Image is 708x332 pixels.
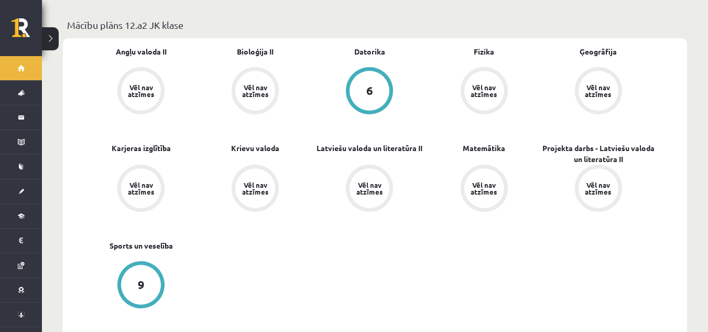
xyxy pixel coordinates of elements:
div: Vēl nav atzīmes [126,84,156,98]
a: Latviešu valoda un literatūra II [317,143,422,154]
a: Projekta darbs - Latviešu valoda un literatūra II [541,143,656,165]
div: 9 [138,279,145,291]
a: Fizika [474,46,494,57]
p: Mācību plāns 12.a2 JK klase [67,18,683,32]
a: Rīgas 1. Tālmācības vidusskola [12,18,42,45]
a: Angļu valoda II [116,46,167,57]
div: Vēl nav atzīmes [584,84,613,98]
a: Ģeogrāfija [580,46,617,57]
div: Vēl nav atzīmes [355,181,384,195]
a: Krievu valoda [231,143,279,154]
a: Vēl nav atzīmes [541,67,656,116]
a: Vēl nav atzīmes [84,67,198,116]
a: Sports un veselība [110,240,173,251]
div: Vēl nav atzīmes [584,181,613,195]
a: Matemātika [463,143,505,154]
div: Vēl nav atzīmes [126,181,156,195]
a: Vēl nav atzīmes [198,165,312,214]
div: Vēl nav atzīmes [470,84,499,98]
a: Vēl nav atzīmes [312,165,427,214]
a: Datorika [354,46,385,57]
a: Vēl nav atzīmes [427,165,541,214]
a: Vēl nav atzīmes [84,165,198,214]
div: Vēl nav atzīmes [470,181,499,195]
div: Vēl nav atzīmes [241,181,270,195]
a: Vēl nav atzīmes [427,67,541,116]
a: Bioloģija II [237,46,274,57]
a: 6 [312,67,427,116]
div: 6 [366,85,373,97]
a: Karjeras izglītība [112,143,171,154]
a: Vēl nav atzīmes [541,165,656,214]
a: 9 [84,261,198,310]
a: Vēl nav atzīmes [198,67,312,116]
div: Vēl nav atzīmes [241,84,270,98]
